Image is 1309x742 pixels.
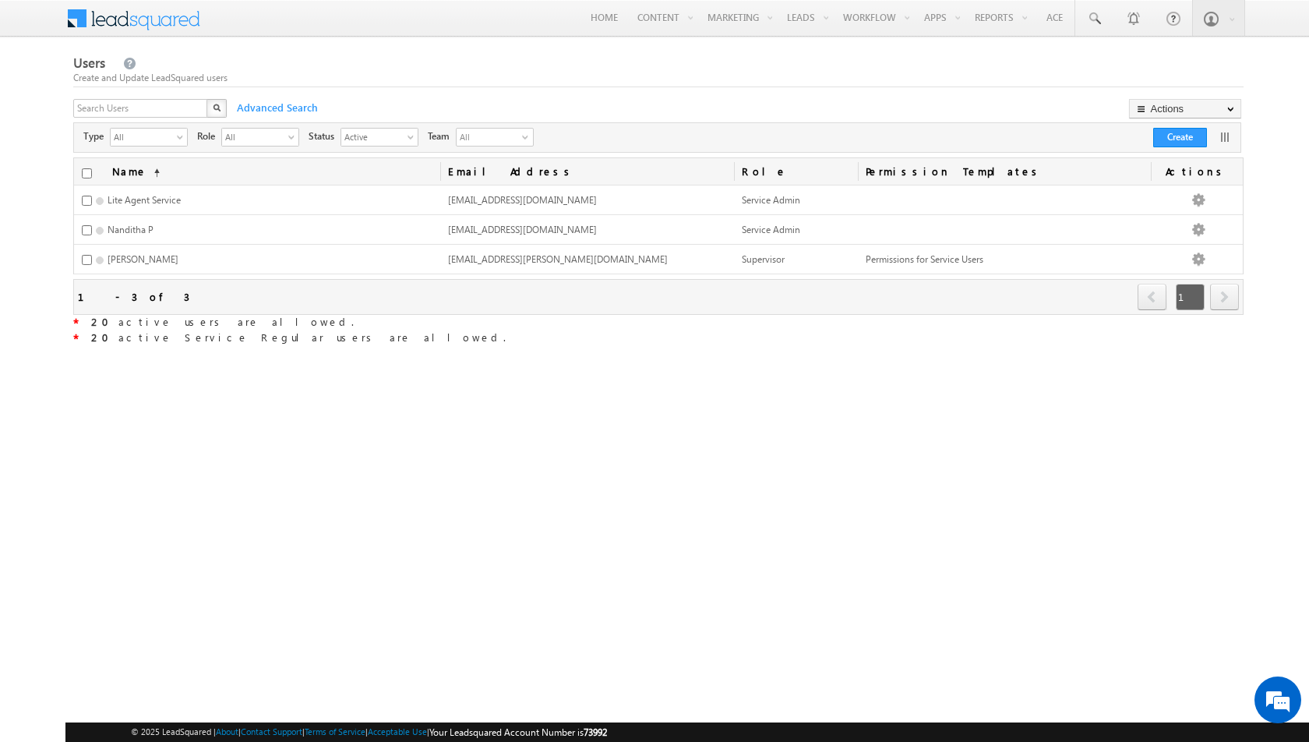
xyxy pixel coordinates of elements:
span: (sorted ascending) [147,167,160,179]
div: Minimize live chat window [256,8,293,45]
span: next [1210,284,1239,310]
a: Terms of Service [305,726,365,737]
span: Your Leadsquared Account Number is [429,726,607,738]
a: next [1210,285,1239,310]
span: 1 [1176,284,1205,310]
a: prev [1138,285,1167,310]
a: Role [734,158,858,185]
a: Email Address [440,158,733,185]
span: Status [309,129,340,143]
span: [EMAIL_ADDRESS][DOMAIN_NAME] [448,224,597,235]
span: Actions [1151,158,1243,185]
span: prev [1138,284,1166,310]
button: Actions [1129,99,1241,118]
span: [PERSON_NAME] [108,253,178,265]
img: d_60004797649_company_0_60004797649 [26,82,65,102]
input: Search Users [73,99,209,118]
span: Permission Templates [858,158,1151,185]
span: Advanced Search [229,101,323,115]
em: Start Chat [212,480,283,501]
span: Role [197,129,221,143]
span: All [222,129,286,144]
span: Users [73,54,105,72]
div: Chat with us now [81,82,262,102]
a: Name [104,158,168,185]
span: 73992 [584,726,607,738]
button: Create [1153,128,1207,147]
strong: 20 [91,315,118,328]
a: Acceptable Use [368,726,427,737]
a: Contact Support [241,726,302,737]
span: select [177,132,189,141]
textarea: Type your message and hit 'Enter' [20,144,284,468]
span: Type [83,129,110,143]
span: Service Admin [742,224,800,235]
strong: 20 [91,330,118,344]
div: Create and Update LeadSquared users [73,71,1244,85]
span: All [111,129,175,144]
span: select [288,132,301,141]
span: Service Admin [742,194,800,206]
span: Lite Agent Service [108,194,181,206]
img: Search [213,104,221,111]
span: select [408,132,420,141]
span: [EMAIL_ADDRESS][DOMAIN_NAME] [448,194,597,206]
span: Supervisor [742,253,785,265]
span: active Service Regular users are allowed. [79,330,506,344]
span: Permissions for Service Users [866,253,983,265]
div: 1 - 3 of 3 [78,288,189,306]
span: active users are allowed. [79,315,354,328]
span: Team [428,129,456,143]
span: Active [341,129,405,144]
a: About [216,726,238,737]
span: Nanditha P [108,224,153,235]
span: [EMAIL_ADDRESS][PERSON_NAME][DOMAIN_NAME] [448,253,668,265]
span: © 2025 LeadSquared | | | | | [131,725,607,740]
span: All [457,129,519,146]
